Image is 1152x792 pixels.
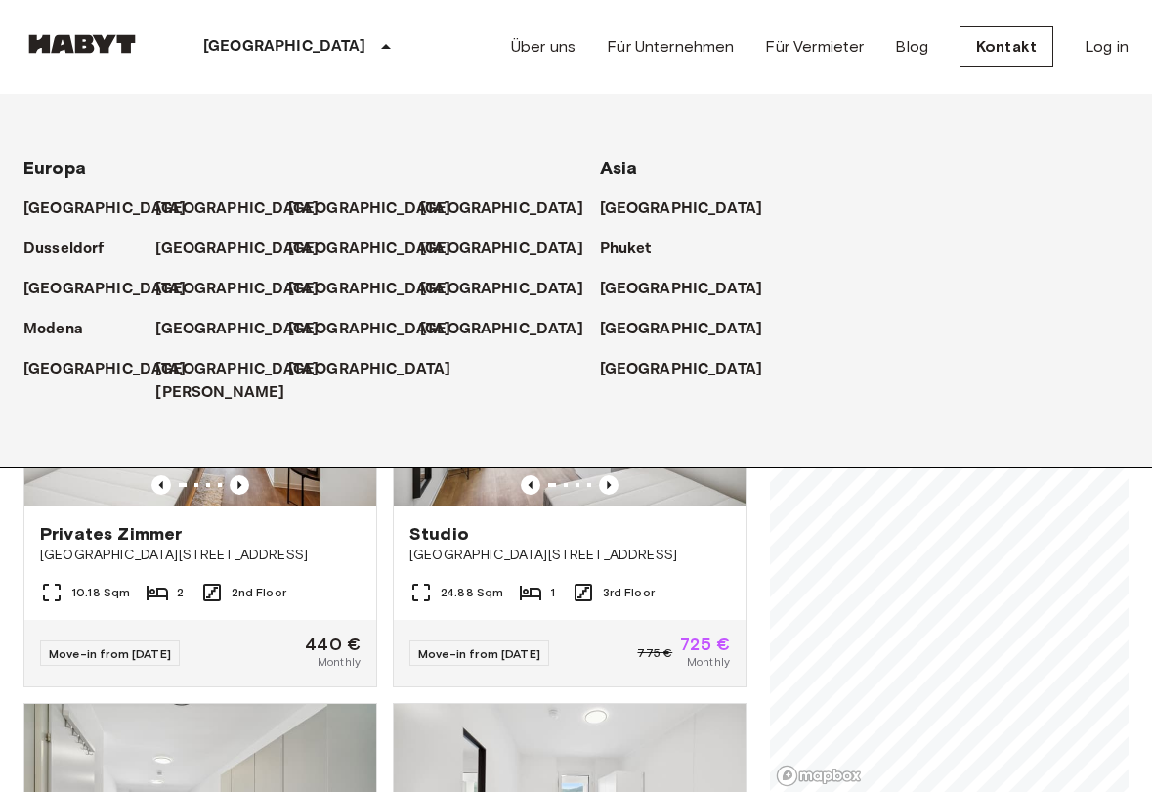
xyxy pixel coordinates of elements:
[1085,35,1129,59] a: Log in
[288,278,471,301] a: [GEOGRAPHIC_DATA]
[288,278,451,301] p: [GEOGRAPHIC_DATA]
[155,358,319,405] p: [GEOGRAPHIC_DATA][PERSON_NAME]
[71,584,130,601] span: 10.18 Sqm
[599,475,619,495] button: Previous image
[23,318,103,341] a: Modena
[288,198,451,221] p: [GEOGRAPHIC_DATA]
[23,238,124,261] a: Dusseldorf
[420,278,583,301] p: [GEOGRAPHIC_DATA]
[203,35,366,59] p: [GEOGRAPHIC_DATA]
[960,26,1053,67] a: Kontakt
[288,238,451,261] p: [GEOGRAPHIC_DATA]
[23,358,187,381] p: [GEOGRAPHIC_DATA]
[49,646,171,661] span: Move-in from [DATE]
[393,271,747,687] a: Marketing picture of unit AT-21-001-055-01Previous imagePrevious imageStudio[GEOGRAPHIC_DATA][STR...
[288,318,471,341] a: [GEOGRAPHIC_DATA]
[230,475,249,495] button: Previous image
[288,198,471,221] a: [GEOGRAPHIC_DATA]
[607,35,734,59] a: Für Unternehmen
[680,636,730,653] span: 725 €
[23,157,86,179] span: Europa
[600,318,783,341] a: [GEOGRAPHIC_DATA]
[305,636,361,653] span: 440 €
[177,584,184,601] span: 2
[765,35,864,59] a: Für Vermieter
[420,238,603,261] a: [GEOGRAPHIC_DATA]
[23,358,206,381] a: [GEOGRAPHIC_DATA]
[155,318,338,341] a: [GEOGRAPHIC_DATA]
[418,646,540,661] span: Move-in from [DATE]
[550,584,555,601] span: 1
[232,584,286,601] span: 2nd Floor
[511,35,576,59] a: Über uns
[288,358,471,381] a: [GEOGRAPHIC_DATA]
[409,546,730,565] span: [GEOGRAPHIC_DATA][STREET_ADDRESS]
[151,475,171,495] button: Previous image
[603,584,655,601] span: 3rd Floor
[155,358,338,405] a: [GEOGRAPHIC_DATA][PERSON_NAME]
[155,318,319,341] p: [GEOGRAPHIC_DATA]
[420,238,583,261] p: [GEOGRAPHIC_DATA]
[23,271,377,687] a: Marketing picture of unit AT-21-001-023-01Previous imagePrevious imagePrivates Zimmer[GEOGRAPHIC_...
[600,198,783,221] a: [GEOGRAPHIC_DATA]
[23,238,105,261] p: Dusseldorf
[155,198,319,221] p: [GEOGRAPHIC_DATA]
[420,198,583,221] p: [GEOGRAPHIC_DATA]
[600,198,763,221] p: [GEOGRAPHIC_DATA]
[40,546,361,565] span: [GEOGRAPHIC_DATA][STREET_ADDRESS]
[23,278,206,301] a: [GEOGRAPHIC_DATA]
[637,644,672,662] span: 775 €
[687,653,730,671] span: Monthly
[288,318,451,341] p: [GEOGRAPHIC_DATA]
[600,157,638,179] span: Asia
[23,318,83,341] p: Modena
[600,318,763,341] p: [GEOGRAPHIC_DATA]
[288,238,471,261] a: [GEOGRAPHIC_DATA]
[521,475,540,495] button: Previous image
[420,318,583,341] p: [GEOGRAPHIC_DATA]
[23,34,141,54] img: Habyt
[600,278,783,301] a: [GEOGRAPHIC_DATA]
[23,198,187,221] p: [GEOGRAPHIC_DATA]
[23,198,206,221] a: [GEOGRAPHIC_DATA]
[895,35,928,59] a: Blog
[600,358,763,381] p: [GEOGRAPHIC_DATA]
[40,522,182,546] span: Privates Zimmer
[420,278,603,301] a: [GEOGRAPHIC_DATA]
[288,358,451,381] p: [GEOGRAPHIC_DATA]
[155,238,338,261] a: [GEOGRAPHIC_DATA]
[600,358,783,381] a: [GEOGRAPHIC_DATA]
[155,278,319,301] p: [GEOGRAPHIC_DATA]
[155,238,319,261] p: [GEOGRAPHIC_DATA]
[600,238,652,261] p: Phuket
[155,198,338,221] a: [GEOGRAPHIC_DATA]
[318,653,361,671] span: Monthly
[441,584,503,601] span: 24.88 Sqm
[600,278,763,301] p: [GEOGRAPHIC_DATA]
[409,522,469,546] span: Studio
[420,198,603,221] a: [GEOGRAPHIC_DATA]
[420,318,603,341] a: [GEOGRAPHIC_DATA]
[600,238,671,261] a: Phuket
[155,278,338,301] a: [GEOGRAPHIC_DATA]
[776,765,862,787] a: Mapbox logo
[23,278,187,301] p: [GEOGRAPHIC_DATA]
